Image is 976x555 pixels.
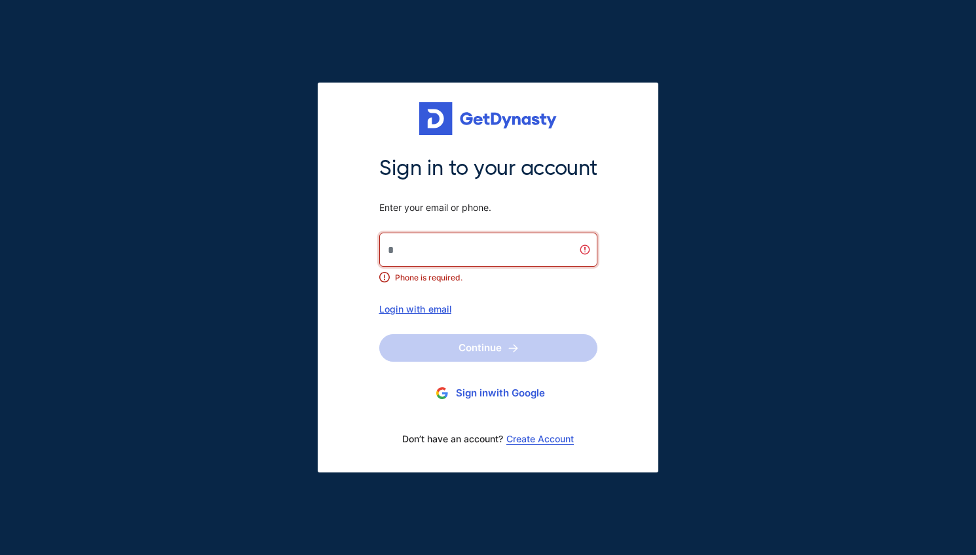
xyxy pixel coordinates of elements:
[419,102,557,135] img: Get started for free with Dynasty Trust Company
[506,434,574,444] a: Create Account
[379,381,597,406] button: Sign inwith Google
[379,303,597,315] div: Login with email
[379,202,597,214] span: Enter your email or phone.
[379,425,597,453] div: Don’t have an account?
[379,155,597,182] span: Sign in to your account
[395,272,597,284] span: Phone is required.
